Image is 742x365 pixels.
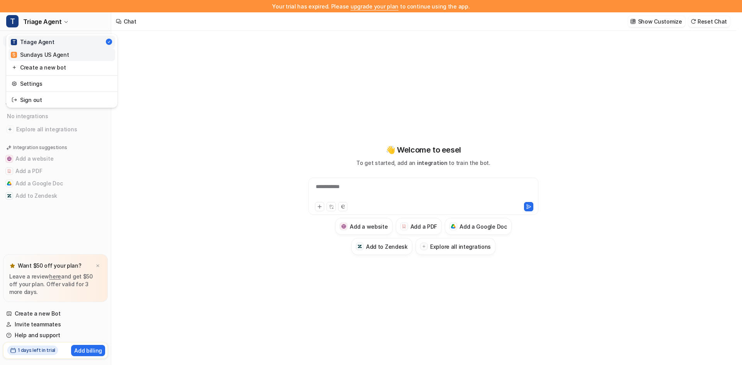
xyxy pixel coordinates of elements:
span: Triage Agent [23,16,61,27]
a: Settings [9,77,115,90]
span: T [11,39,17,45]
a: Create a new bot [9,61,115,74]
div: Triage Agent [11,38,54,46]
a: Sign out [9,93,115,106]
div: TTriage Agent [6,34,117,108]
img: reset [12,96,17,104]
span: S [11,52,17,58]
img: reset [12,63,17,71]
img: reset [12,80,17,88]
div: Sundays US Agent [11,51,69,59]
span: T [6,15,19,27]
